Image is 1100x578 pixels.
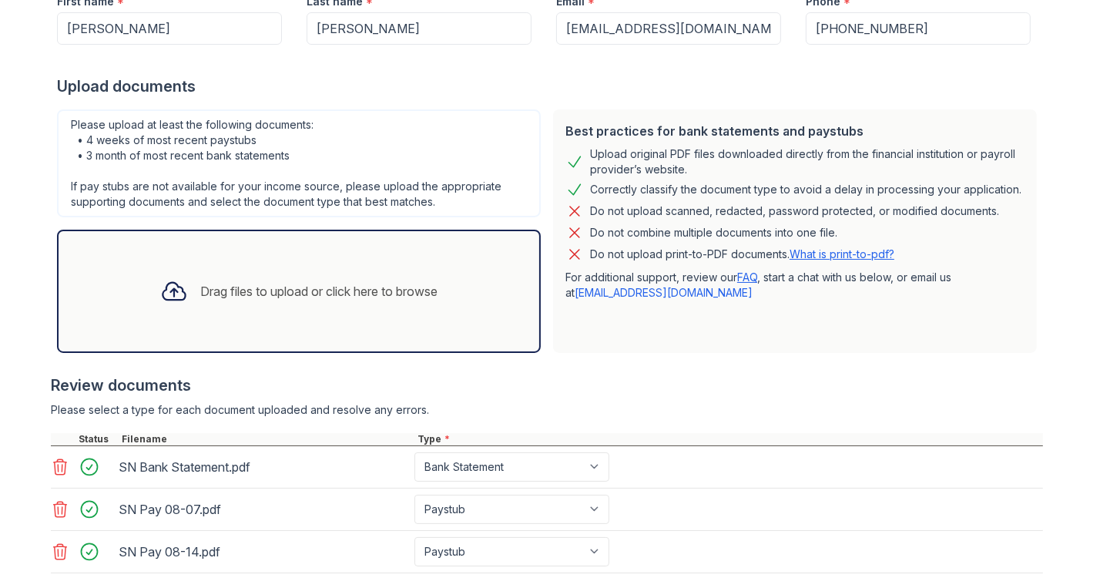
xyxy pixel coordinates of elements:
a: [EMAIL_ADDRESS][DOMAIN_NAME] [575,286,753,299]
div: Best practices for bank statements and paystubs [565,122,1025,140]
div: Drag files to upload or click here to browse [200,282,438,301]
div: Please upload at least the following documents: • 4 weeks of most recent paystubs • 3 month of mo... [57,109,541,217]
div: Do not upload scanned, redacted, password protected, or modified documents. [590,202,999,220]
div: SN Pay 08-14.pdf [119,539,408,564]
a: What is print-to-pdf? [790,247,894,260]
div: Upload original PDF files downloaded directly from the financial institution or payroll provider’... [590,146,1025,177]
div: Type [414,433,1043,445]
a: FAQ [737,271,757,284]
div: SN Bank Statement.pdf [119,455,408,479]
div: Upload documents [57,76,1043,97]
p: For additional support, review our , start a chat with us below, or email us at [565,270,1025,301]
div: Correctly classify the document type to avoid a delay in processing your application. [590,180,1021,199]
div: Review documents [51,375,1043,396]
div: Filename [119,433,414,445]
div: Status [75,433,119,445]
p: Do not upload print-to-PDF documents. [590,247,894,262]
div: Do not combine multiple documents into one file. [590,223,837,242]
div: Please select a type for each document uploaded and resolve any errors. [51,402,1043,418]
div: SN Pay 08-07.pdf [119,497,408,522]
